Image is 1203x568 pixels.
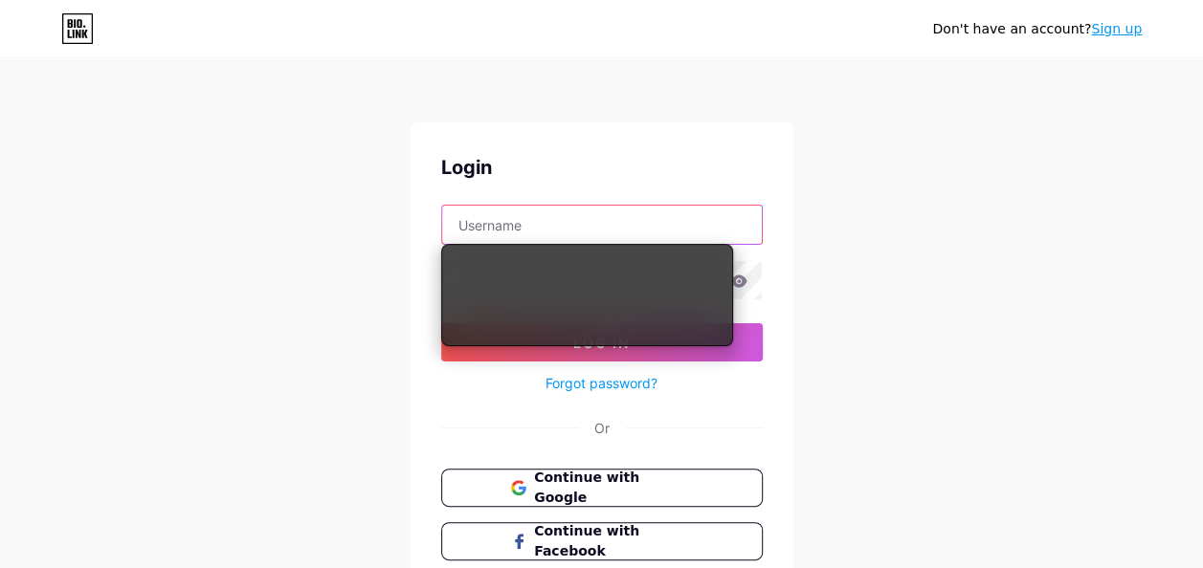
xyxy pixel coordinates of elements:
span: Continue with Google [534,468,692,508]
div: Don't have an account? [932,19,1142,39]
button: Log In [441,323,763,361]
button: Continue with Google [441,469,763,507]
a: Sign up [1091,21,1142,36]
button: Continue with Facebook [441,522,763,560]
a: Forgot password? [546,373,657,393]
span: Continue with Facebook [534,521,692,561]
div: Or [594,418,610,438]
div: Login [441,153,763,182]
input: Username [442,206,762,244]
